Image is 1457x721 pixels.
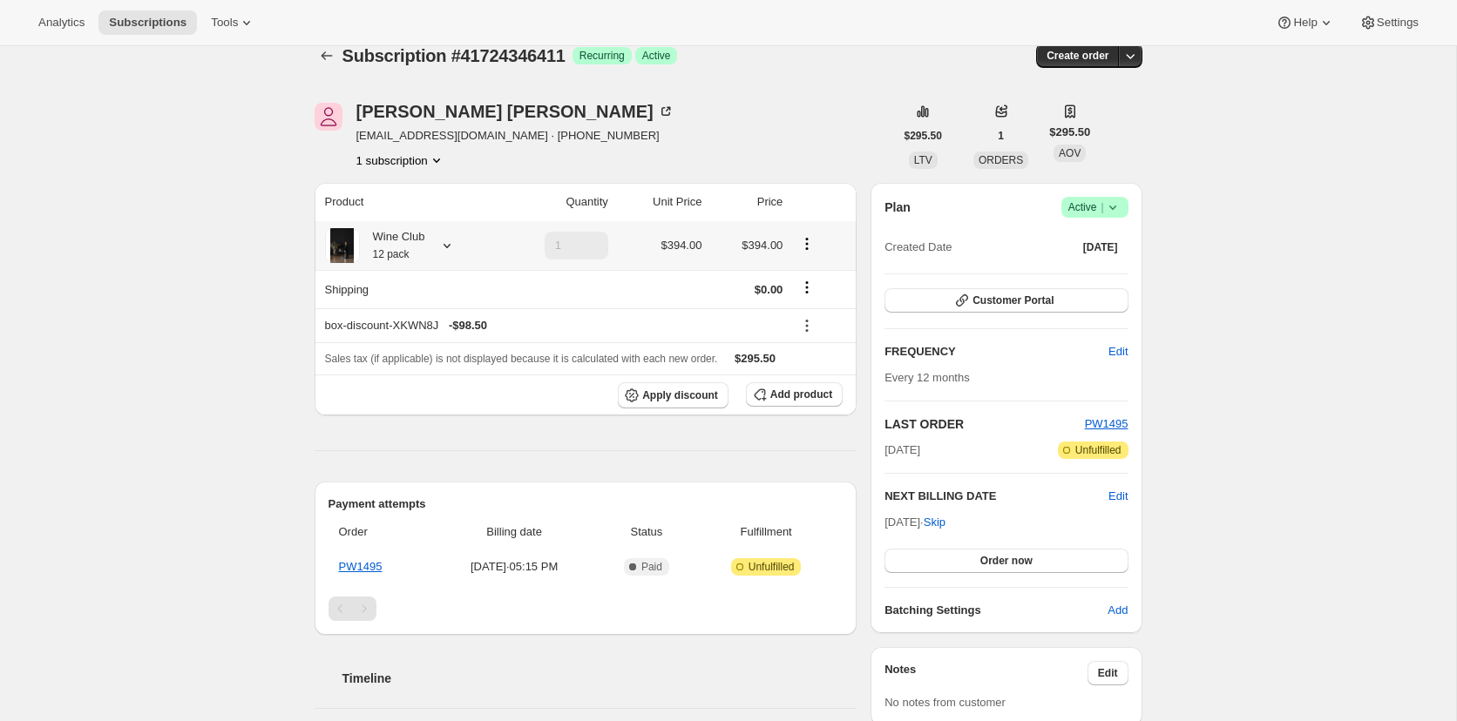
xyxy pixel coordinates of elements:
span: Customer Portal [972,293,1054,307]
span: $394.00 [742,239,783,252]
button: Subscriptions [98,10,197,35]
span: 1 [998,129,1004,143]
button: Subscriptions [315,44,339,68]
h2: NEXT BILLING DATE [884,488,1108,505]
span: - $98.50 [449,317,487,334]
th: Quantity [497,183,613,221]
span: $295.50 [1049,124,1090,141]
span: Unfulfilled [1075,443,1122,457]
span: Active [1068,199,1122,216]
span: Skip [924,514,945,531]
span: [DATE] [1083,240,1118,254]
span: Paid [641,560,662,574]
button: Settings [1349,10,1429,35]
div: Wine Club [360,228,425,263]
span: $295.50 [905,129,942,143]
button: Product actions [356,152,445,169]
span: Recurring [579,49,625,63]
button: Analytics [28,10,95,35]
span: Analytics [38,16,85,30]
span: Created Date [884,239,952,256]
button: Add [1097,596,1138,624]
span: AOV [1059,147,1081,159]
button: Create order [1036,44,1119,68]
button: Apply discount [618,382,728,408]
span: Subscription #41724346411 [342,46,566,65]
span: Add product [770,387,832,401]
span: [EMAIL_ADDRESS][DOMAIN_NAME] · [PHONE_NUMBER] [356,127,674,145]
th: Order [329,513,430,551]
th: Shipping [315,270,497,308]
th: Unit Price [613,183,708,221]
h6: Batching Settings [884,602,1108,619]
a: PW1495 [339,560,383,573]
h2: Payment attempts [329,495,844,513]
span: No notes from customer [884,696,1006,709]
span: Status [604,523,689,541]
button: Shipping actions [793,278,821,297]
button: Help [1265,10,1345,35]
span: LTV [914,154,932,166]
button: Add product [746,382,843,407]
span: Edit [1108,343,1128,360]
span: Fulfillment [700,523,832,541]
h3: Notes [884,661,1088,685]
span: $394.00 [661,239,701,252]
span: [DATE] · 05:15 PM [435,558,593,576]
nav: Pagination [329,596,844,621]
h2: LAST ORDER [884,415,1084,433]
button: Edit [1088,661,1128,685]
th: Price [707,183,788,221]
span: Create order [1047,49,1108,63]
span: Add [1108,602,1128,619]
span: Subscriptions [109,16,186,30]
span: Tools [211,16,238,30]
small: 12 pack [373,248,410,260]
div: [PERSON_NAME] [PERSON_NAME] [356,103,674,120]
span: Unfulfilled [749,560,795,574]
button: $295.50 [894,124,952,148]
a: PW1495 [1085,417,1128,430]
span: $295.50 [735,352,776,365]
span: $0.00 [755,283,783,296]
span: ORDERS [979,154,1023,166]
span: [DATE] [884,441,920,459]
button: Edit [1098,338,1138,366]
span: Apply discount [642,388,718,402]
button: [DATE] [1073,235,1128,259]
span: Help [1293,16,1317,30]
span: Settings [1377,16,1419,30]
button: Customer Portal [884,288,1128,313]
span: Active [642,49,671,63]
span: [DATE] · [884,515,945,529]
h2: Timeline [342,670,857,687]
span: Trevor Manuel [315,103,342,131]
button: Skip [913,509,956,536]
button: Product actions [793,234,821,253]
button: Edit [1108,488,1128,505]
button: Order now [884,549,1128,573]
div: box-discount-XKWN8J [325,317,783,334]
span: Billing date [435,523,593,541]
button: PW1495 [1085,415,1128,433]
span: Edit [1098,666,1118,680]
span: Order now [980,554,1033,568]
h2: FREQUENCY [884,343,1108,360]
button: 1 [987,124,1014,148]
span: Sales tax (if applicable) is not displayed because it is calculated with each new order. [325,353,718,365]
span: Every 12 months [884,371,970,384]
span: | [1101,200,1103,214]
h2: Plan [884,199,911,216]
button: Tools [200,10,266,35]
th: Product [315,183,497,221]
